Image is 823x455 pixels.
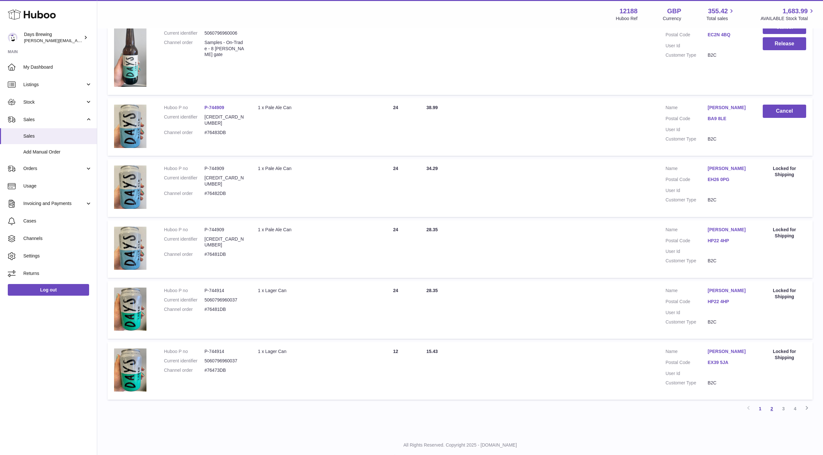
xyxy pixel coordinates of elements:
[204,288,245,294] dd: P-744914
[164,236,204,248] dt: Current identifier
[763,105,806,118] button: Cancel
[8,33,17,42] img: greg@daysbrewing.com
[204,227,245,233] dd: P-744909
[426,227,438,232] span: 28.35
[782,7,808,16] span: 1,683.99
[666,248,708,255] dt: User Id
[371,14,420,95] td: 6
[371,159,420,217] td: 24
[24,31,82,44] div: Days Brewing
[666,310,708,316] dt: User Id
[23,133,92,139] span: Sales
[708,136,750,142] dd: B2C
[708,348,750,355] a: [PERSON_NAME]
[708,359,750,366] a: EX39 5JA
[204,367,245,373] dd: #76473DB
[258,105,365,111] div: 1 x Pale Ale Can
[164,105,204,111] dt: Huboo P no
[114,21,146,87] img: 121881680528559.jpg
[666,359,708,367] dt: Postal Code
[760,7,815,22] a: 1,683.99 AVAILABLE Stock Total
[23,218,92,224] span: Cases
[666,380,708,386] dt: Customer Type
[164,297,204,303] dt: Current identifier
[114,227,146,270] img: 121881680514664.jpg
[666,227,708,234] dt: Name
[204,306,245,313] dd: #76481DB
[23,270,92,277] span: Returns
[708,116,750,122] a: BA9 8LE
[258,348,365,355] div: 1 x Lager Can
[708,227,750,233] a: [PERSON_NAME]
[204,30,245,36] dd: 5060796960006
[114,165,146,209] img: 121881680514664.jpg
[763,165,806,178] div: Locked for Shipping
[754,403,766,415] a: 1
[708,380,750,386] dd: B2C
[164,367,204,373] dt: Channel order
[371,281,420,339] td: 24
[616,16,638,22] div: Huboo Ref
[789,403,801,415] a: 4
[426,105,438,110] span: 38.99
[763,348,806,361] div: Locked for Shipping
[666,299,708,306] dt: Postal Code
[23,200,85,207] span: Invoicing and Payments
[706,7,735,22] a: 355.42 Total sales
[666,32,708,40] dt: Postal Code
[708,319,750,325] dd: B2C
[666,136,708,142] dt: Customer Type
[666,52,708,58] dt: Customer Type
[666,238,708,245] dt: Postal Code
[708,7,728,16] span: 355.42
[666,197,708,203] dt: Customer Type
[666,105,708,112] dt: Name
[766,403,778,415] a: 2
[666,370,708,377] dt: User Id
[708,258,750,264] dd: B2C
[426,349,438,354] span: 15.43
[666,348,708,356] dt: Name
[204,165,245,172] dd: P-744909
[164,348,204,355] dt: Huboo P no
[706,16,735,22] span: Total sales
[708,105,750,111] a: [PERSON_NAME]
[204,130,245,136] dd: #76483DB
[666,165,708,173] dt: Name
[763,288,806,300] div: Locked for Shipping
[23,64,92,70] span: My Dashboard
[204,175,245,187] dd: [CREDIT_CARD_NUMBER]
[426,166,438,171] span: 34.29
[763,37,806,51] button: Release
[164,190,204,197] dt: Channel order
[23,183,92,189] span: Usage
[763,227,806,239] div: Locked for Shipping
[204,114,245,126] dd: [CREDIT_CARD_NUMBER]
[204,358,245,364] dd: 5060796960037
[204,297,245,303] dd: 5060796960037
[164,130,204,136] dt: Channel order
[666,288,708,295] dt: Name
[667,7,681,16] strong: GBP
[708,165,750,172] a: [PERSON_NAME]
[102,442,818,448] p: All Rights Reserved. Copyright 2025 - [DOMAIN_NAME]
[164,114,204,126] dt: Current identifier
[164,288,204,294] dt: Huboo P no
[23,253,92,259] span: Settings
[666,176,708,184] dt: Postal Code
[708,32,750,38] a: EC2N 4BQ
[666,319,708,325] dt: Customer Type
[371,98,420,156] td: 24
[204,251,245,257] dd: #76481DB
[666,258,708,264] dt: Customer Type
[426,288,438,293] span: 28.35
[164,40,204,58] dt: Channel order
[164,175,204,187] dt: Current identifier
[164,165,204,172] dt: Huboo P no
[204,105,224,110] a: P-744909
[164,306,204,313] dt: Channel order
[23,235,92,242] span: Channels
[204,348,245,355] dd: P-744914
[666,188,708,194] dt: User Id
[663,16,681,22] div: Currency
